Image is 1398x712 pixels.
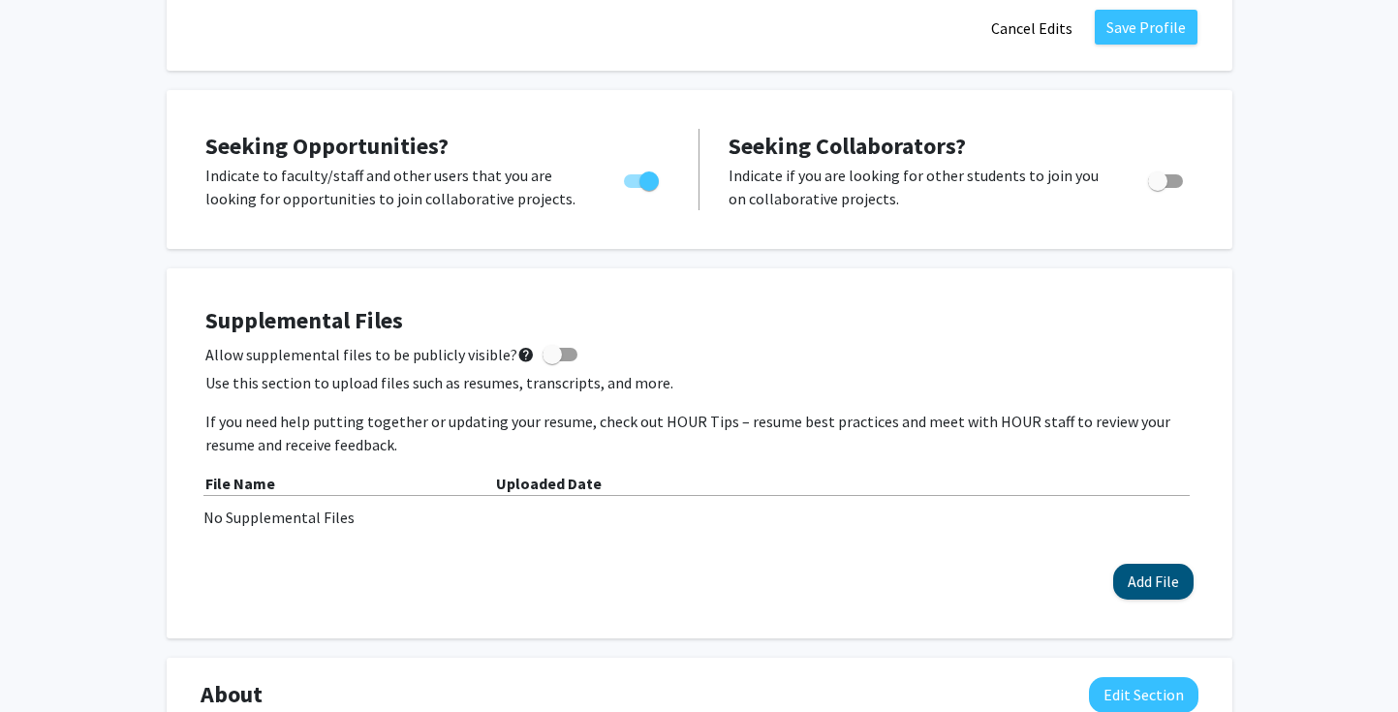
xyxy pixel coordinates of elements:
h4: Supplemental Files [205,307,1194,335]
button: Cancel Edits [979,10,1085,46]
span: Seeking Collaborators? [729,131,966,161]
div: Toggle [1140,164,1194,193]
button: Save Profile [1095,10,1197,45]
p: Indicate if you are looking for other students to join you on collaborative projects. [729,164,1111,210]
mat-icon: help [517,343,535,366]
div: No Supplemental Files [203,506,1196,529]
b: File Name [205,474,275,493]
p: Use this section to upload files such as resumes, transcripts, and more. [205,371,1194,394]
p: If you need help putting together or updating your resume, check out HOUR Tips – resume best prac... [205,410,1194,456]
span: About [201,677,263,712]
span: Allow supplemental files to be publicly visible? [205,343,535,366]
span: Seeking Opportunities? [205,131,449,161]
p: Indicate to faculty/staff and other users that you are looking for opportunities to join collabor... [205,164,587,210]
button: Add File [1113,564,1194,600]
b: Uploaded Date [496,474,602,493]
div: Toggle [616,164,669,193]
iframe: Chat [15,625,82,697]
